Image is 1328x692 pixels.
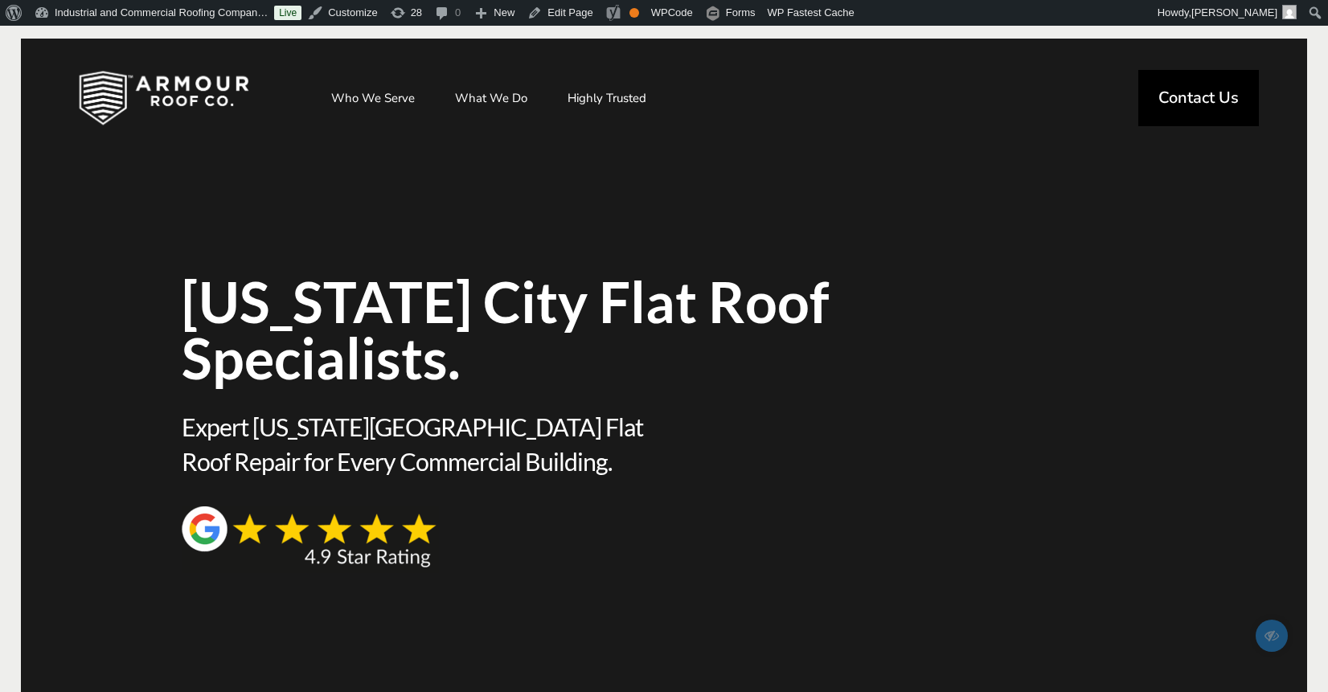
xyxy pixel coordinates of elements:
span: Contact Us [1158,90,1239,106]
span: Edit/Preview [1256,620,1288,652]
a: Live [274,6,301,20]
a: Contact Us [1138,70,1259,126]
img: Industrial and Commercial Roofing Company | Armour Roof Co. [53,58,275,138]
span: [PERSON_NAME] [1191,6,1277,18]
a: What We Do [439,78,543,118]
div: OK [629,8,639,18]
a: Who We Serve [315,78,431,118]
a: Highly Trusted [551,78,662,118]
